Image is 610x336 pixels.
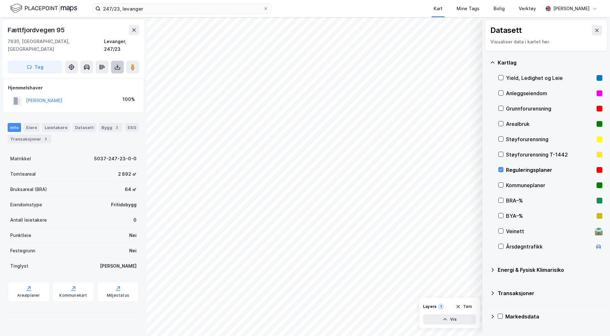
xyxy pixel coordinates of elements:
div: Verktøy [519,5,536,12]
div: 🛣️ [594,227,603,235]
div: ESG [125,123,139,132]
div: Antall leietakere [10,216,47,224]
div: Arealplaner [17,293,40,298]
div: [PERSON_NAME] [553,5,590,12]
div: Grunnforurensning [506,105,594,112]
div: Miljøstatus [107,293,129,298]
div: Info [8,123,21,132]
div: Bolig [494,5,505,12]
div: Matrikkel [10,155,31,163]
div: Mine Tags [457,5,480,12]
div: Tomteareal [10,170,36,178]
div: Transaksjoner [8,134,51,143]
div: Punktleie [10,232,31,239]
div: Levanger, 247/23 [104,38,139,53]
div: Kartlag [498,59,602,66]
div: Støyforurensning [506,135,594,143]
div: Veinett [506,227,592,235]
div: Kontrollprogram for chat [578,305,610,336]
div: Datasett [72,123,96,132]
div: Kart [434,5,443,12]
div: Hjemmelshaver [8,84,139,92]
div: Eiere [24,123,40,132]
div: Kommunekart [59,293,87,298]
div: 64 ㎡ [125,186,137,193]
div: BYA–% [506,212,594,220]
div: 2 [42,136,49,142]
div: Leietakere [42,123,70,132]
div: Kommuneplaner [506,181,594,189]
div: Transaksjoner [498,289,602,297]
div: 1 [438,303,444,310]
img: logo.f888ab2527a4732fd821a326f86c7f29.svg [10,3,77,14]
div: 5037-247-23-0-0 [94,155,137,163]
div: 100% [123,95,135,103]
div: Støyforurensning T-1442 [506,151,594,158]
button: Vis [423,314,476,325]
div: Tinglyst [10,262,28,270]
div: Energi & Fysisk Klimarisiko [498,266,602,274]
div: Yield, Ledighet og Leie [506,74,594,82]
div: Bygg [99,123,123,132]
button: Tag [8,61,63,73]
div: 2 892 ㎡ [118,170,137,178]
div: Fritidsbygg [111,201,137,209]
div: Nei [129,232,137,239]
div: Eiendomstype [10,201,42,209]
iframe: Chat Widget [578,305,610,336]
div: 0 [133,216,137,224]
div: Anleggseiendom [506,89,594,97]
button: Tøm [451,302,476,312]
div: Markedsdata [505,313,602,320]
div: Datasett [490,25,522,35]
input: Søk på adresse, matrikkel, gårdeiere, leietakere eller personer [100,4,263,13]
div: Festegrunn [10,247,35,255]
div: [PERSON_NAME] [100,262,137,270]
div: 2 [114,124,120,131]
div: Bruksareal (BRA) [10,186,47,193]
div: BRA–% [506,197,594,204]
div: Layers [423,304,436,309]
div: Reguleringsplaner [506,166,594,174]
div: Årsdøgntrafikk [506,243,592,250]
div: Fættfjordvegen 95 [8,25,66,35]
div: Nei [129,247,137,255]
div: 7630, [GEOGRAPHIC_DATA], [GEOGRAPHIC_DATA] [8,38,104,53]
div: Arealbruk [506,120,594,128]
div: Visualiser data i kartet her. [490,38,602,46]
